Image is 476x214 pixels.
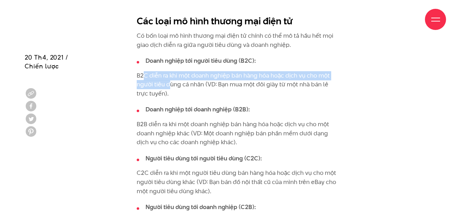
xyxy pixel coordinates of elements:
[146,154,262,163] strong: Người tiêu dùng tới người tiêu dùng (C2C):
[137,31,340,49] p: Có bốn loại mô hình thương mại điện tử chính có thể mô tả hầu hết mọi giao dịch diễn ra giữa ngườ...
[146,203,256,211] strong: Người tiêu dùng tới doanh nghiệp (C2B):
[137,169,340,196] p: C2C diễn ra khi một người tiêu dùng bán hàng hóa hoặc dịch vụ cho một người tiêu dùng khác (VD: B...
[146,56,256,65] strong: Doanh nghiệp tới người tiêu dùng (B2C):
[146,105,250,114] strong: Doanh nghiệp tới doanh nghiệp (B2B):
[137,71,340,98] p: B2C diễn ra khi một doanh nghiệp bán hàng hóa hoặc dịch vụ cho một người tiêu dùng cá nhân (VD: B...
[25,53,68,71] span: 20 Th4, 2021 / Chiến lược
[137,120,340,147] p: B2B diễn ra khi một doanh nghiệp bán hàng hóa hoặc dịch vụ cho một doanh nghiệp khác (VD: Một doa...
